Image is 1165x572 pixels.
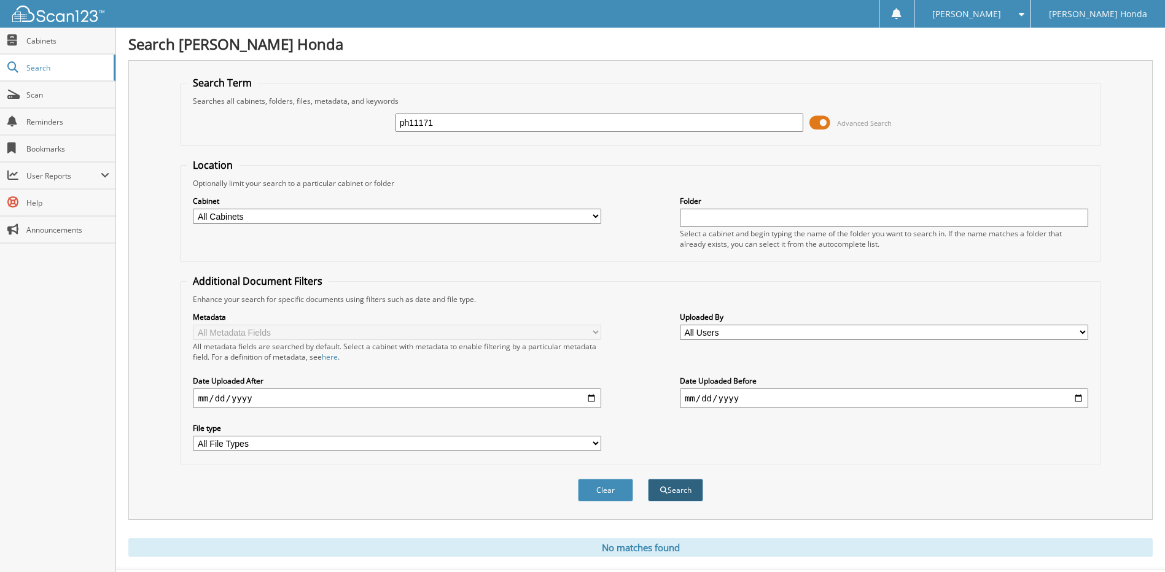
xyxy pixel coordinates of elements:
[26,198,109,208] span: Help
[837,118,892,128] span: Advanced Search
[680,228,1088,249] div: Select a cabinet and begin typing the name of the folder you want to search in. If the name match...
[26,90,109,100] span: Scan
[187,96,1094,106] div: Searches all cabinets, folders, files, metadata, and keywords
[1049,10,1147,18] span: [PERSON_NAME] Honda
[187,274,329,288] legend: Additional Document Filters
[1104,513,1165,572] iframe: Chat Widget
[322,352,338,362] a: here
[193,376,601,386] label: Date Uploaded After
[26,171,101,181] span: User Reports
[26,225,109,235] span: Announcements
[187,158,239,172] legend: Location
[648,479,703,501] button: Search
[26,63,107,73] span: Search
[26,36,109,46] span: Cabinets
[12,6,104,22] img: scan123-logo-white.svg
[680,376,1088,386] label: Date Uploaded Before
[187,178,1094,188] div: Optionally limit your search to a particular cabinet or folder
[187,294,1094,304] div: Enhance your search for specific documents using filters such as date and file type.
[193,341,601,362] div: All metadata fields are searched by default. Select a cabinet with metadata to enable filtering b...
[128,34,1153,54] h1: Search [PERSON_NAME] Honda
[578,479,633,501] button: Clear
[193,423,601,433] label: File type
[193,388,601,408] input: start
[680,196,1088,206] label: Folder
[680,388,1088,408] input: end
[680,312,1088,322] label: Uploaded By
[128,538,1153,557] div: No matches found
[193,312,601,322] label: Metadata
[193,196,601,206] label: Cabinet
[187,76,258,90] legend: Search Term
[932,10,1001,18] span: [PERSON_NAME]
[26,117,109,127] span: Reminders
[26,144,109,154] span: Bookmarks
